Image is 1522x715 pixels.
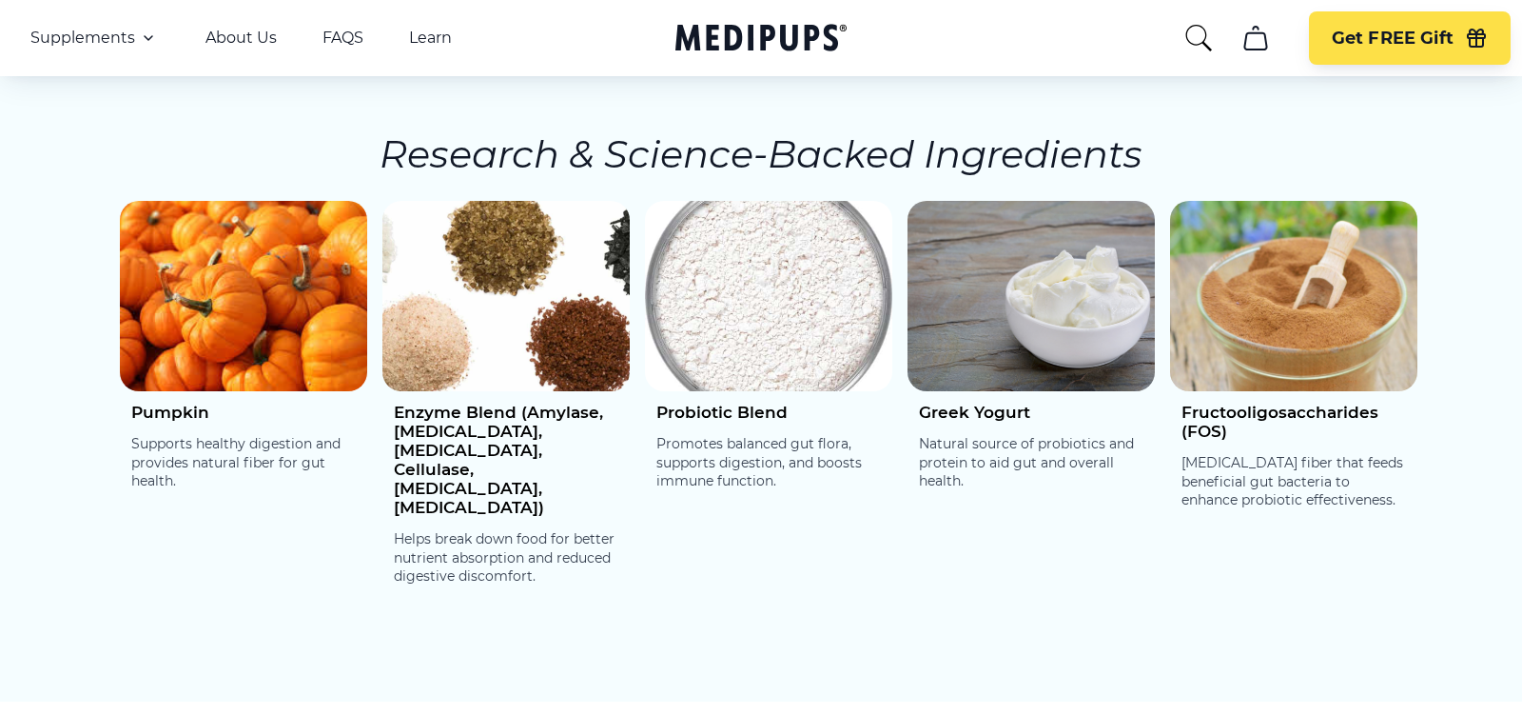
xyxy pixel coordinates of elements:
[1183,23,1214,53] button: search
[919,435,1143,491] p: Natural source of probiotics and protein to aid gut and overall health.
[907,201,1155,391] img: Greek Yogurt
[131,435,356,491] p: Supports healthy digestion and provides natural fiber for gut health.
[409,29,452,48] a: Learn
[322,29,363,48] a: FAQS
[656,403,881,422] h4: Probiotic Blend
[30,29,135,48] span: Supplements
[1181,403,1406,441] h4: Fructooligosaccharides (FOS)
[656,435,881,491] p: Promotes balanced gut flora, supports digestion, and boosts immune function.
[675,20,847,59] a: Medipups
[382,201,630,391] img: Enzyme Blend (Amylase, Protease, Lipase, Cellulase, Lactase, Bromelain)
[394,530,618,586] p: Helps break down food for better nutrient absorption and reduced digestive discomfort.
[120,201,367,391] img: Pumpkin
[394,403,618,517] h4: Enzyme Blend (Amylase, [MEDICAL_DATA], [MEDICAL_DATA], Cellulase, [MEDICAL_DATA], [MEDICAL_DATA])
[645,201,892,391] img: Probiotic Blend
[205,29,277,48] a: About Us
[1181,454,1406,510] p: [MEDICAL_DATA] fiber that feeds beneficial gut bacteria to enhance probiotic effectiveness.
[1309,11,1511,65] button: Get FREE Gift
[1170,201,1417,391] img: Fructooligosaccharides (FOS)
[919,403,1143,422] h4: Greek Yogurt
[1332,28,1454,50] span: Get FREE Gift
[380,127,1142,182] h3: Research & Science-Backed Ingredients
[131,403,356,422] h4: Pumpkin
[1233,15,1278,61] button: cart
[30,27,160,50] button: Supplements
